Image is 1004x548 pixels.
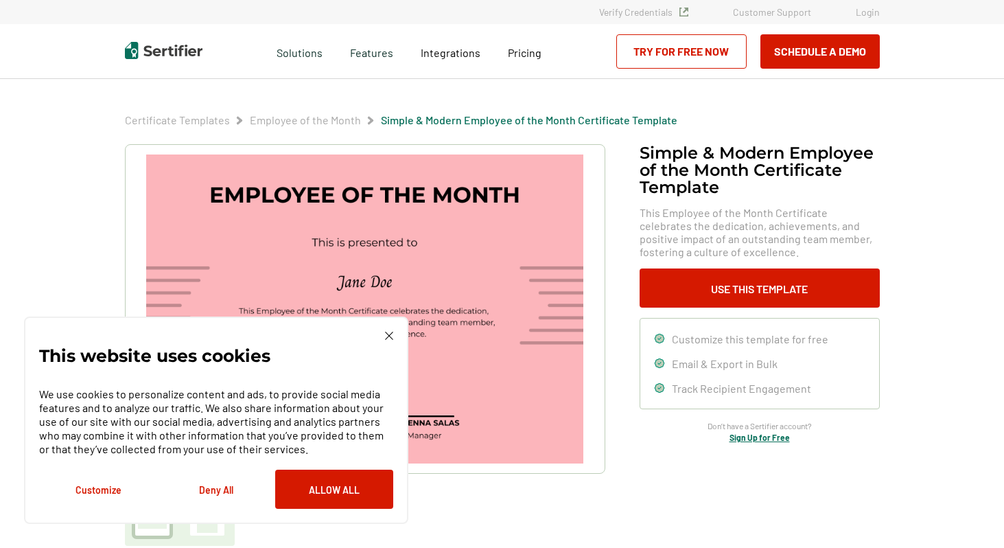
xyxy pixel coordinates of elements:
span: This Employee of the Month Certificate celebrates the dedication, achievements, and positive impa... [640,206,880,258]
img: Sertifier | Digital Credentialing Platform [125,42,202,59]
h1: Simple & Modern Employee of the Month Certificate Template [640,144,880,196]
button: Allow All [275,470,393,509]
button: Deny All [157,470,275,509]
img: Simple & Modern Employee of the Month Certificate Template [146,155,583,464]
button: Customize [39,470,157,509]
img: Cookie Popup Close [385,332,393,340]
a: Customer Support [733,6,811,18]
span: Email & Export in Bulk [672,357,778,370]
a: Integrations [421,43,480,60]
a: Certificate Templates [125,113,230,126]
a: Login [856,6,880,18]
span: Track Recipient Engagement [672,382,811,395]
p: We use cookies to personalize content and ads, to provide social media features and to analyze ou... [39,387,393,456]
img: Verified [679,8,688,16]
span: Pricing [508,46,541,59]
span: Don’t have a Sertifier account? [708,420,812,433]
span: Employee of the Month [250,113,361,127]
span: Customize this template for free [672,332,828,345]
a: Simple & Modern Employee of the Month Certificate Template [381,113,677,126]
a: Pricing [508,43,541,60]
span: Simple & Modern Employee of the Month Certificate Template [381,113,677,127]
a: Try for Free Now [616,34,747,69]
button: Schedule a Demo [760,34,880,69]
span: Solutions [277,43,323,60]
a: Sign Up for Free [729,433,790,442]
div: Breadcrumb [125,113,677,127]
span: Certificate Templates [125,113,230,127]
a: Employee of the Month [250,113,361,126]
a: Verify Credentials [599,6,688,18]
p: This website uses cookies [39,349,270,363]
button: Use This Template [640,269,880,308]
span: Features [350,43,393,60]
span: Integrations [421,46,480,59]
